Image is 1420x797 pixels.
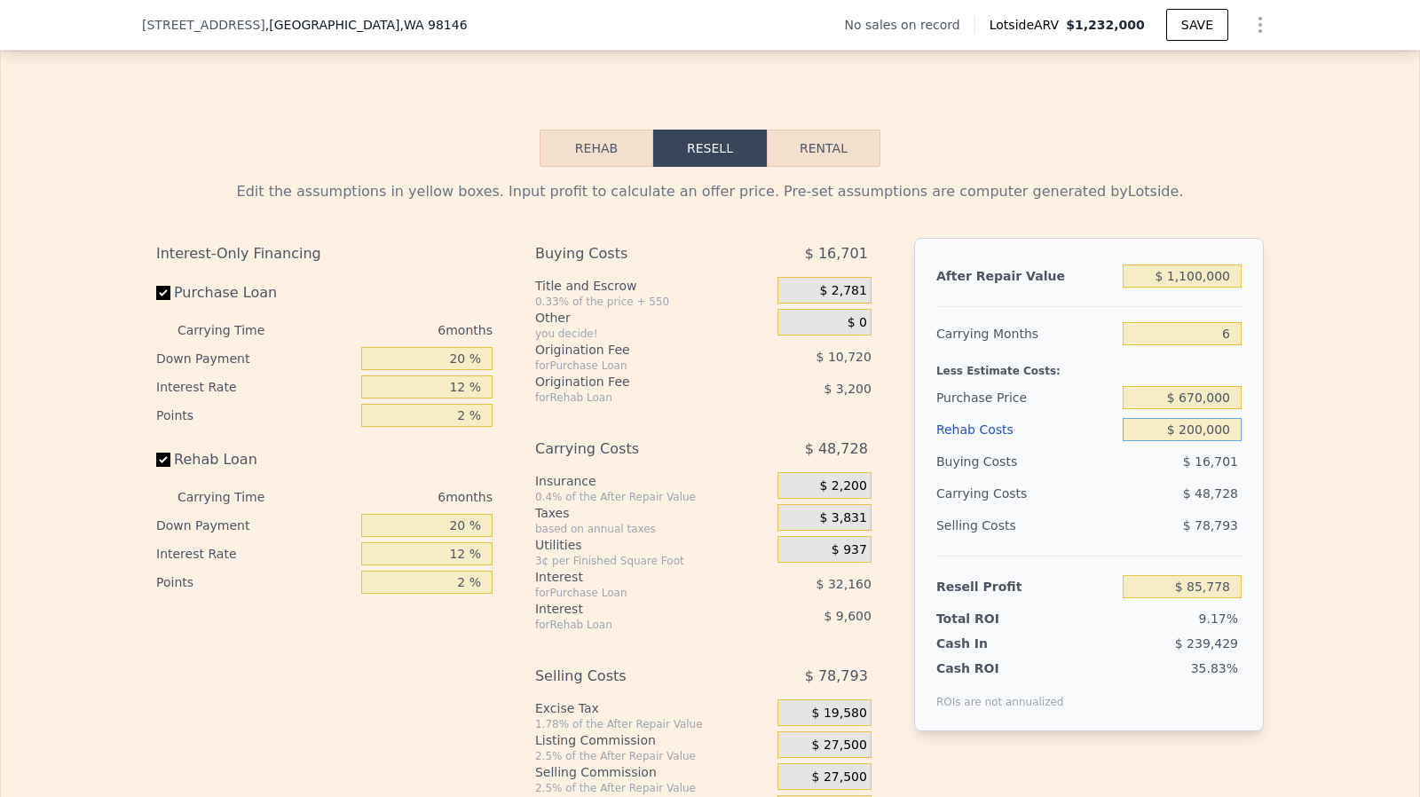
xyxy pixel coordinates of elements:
div: Utilities [535,536,770,554]
span: $ 19,580 [812,706,867,722]
button: Resell [653,130,767,167]
div: No sales on record [845,16,974,34]
span: 9.17% [1199,612,1238,626]
span: $ 10,720 [816,350,872,364]
div: Other [535,309,770,327]
div: ROIs are not annualized [936,677,1064,709]
label: Rehab Loan [156,444,354,476]
div: Carrying Costs [936,477,1047,509]
div: for Rehab Loan [535,618,733,632]
span: $ 16,701 [805,238,868,270]
div: Interest Rate [156,373,354,401]
span: $ 78,793 [1183,518,1238,533]
div: Points [156,568,354,596]
span: $ 48,728 [1183,486,1238,501]
span: $ 3,200 [824,382,871,396]
div: After Repair Value [936,260,1116,292]
div: Carrying Months [936,318,1116,350]
div: Cash In [936,635,1047,652]
div: Interest-Only Financing [156,238,493,270]
div: Less Estimate Costs: [936,350,1242,382]
span: $ 9,600 [824,609,871,623]
div: 0.33% of the price + 550 [535,295,770,309]
button: Rental [767,130,880,167]
span: , WA 98146 [399,18,467,32]
span: $1,232,000 [1066,18,1145,32]
span: [STREET_ADDRESS] [142,16,265,34]
span: $ 27,500 [812,738,867,754]
span: $ 27,500 [812,769,867,785]
span: $ 48,728 [805,433,868,465]
span: $ 32,160 [816,577,872,591]
div: you decide! [535,327,770,341]
div: Cash ROI [936,659,1064,677]
div: 2.5% of the After Repair Value [535,749,770,763]
div: Down Payment [156,344,354,373]
div: Selling Costs [936,509,1116,541]
div: Excise Tax [535,699,770,717]
span: $ 2,781 [819,283,866,299]
div: Down Payment [156,511,354,540]
span: $ 2,200 [819,478,866,494]
div: 6 months [300,316,493,344]
div: Interest [535,568,733,586]
div: for Purchase Loan [535,586,733,600]
div: 3¢ per Finished Square Foot [535,554,770,568]
button: SAVE [1166,9,1228,41]
div: 6 months [300,483,493,511]
button: Rehab [540,130,653,167]
div: for Purchase Loan [535,359,733,373]
div: 2.5% of the After Repair Value [535,781,770,795]
div: 1.78% of the After Repair Value [535,717,770,731]
span: $ 78,793 [805,660,868,692]
div: Origination Fee [535,341,733,359]
span: $ 16,701 [1183,454,1238,469]
div: for Rehab Loan [535,391,733,405]
div: 0.4% of the After Repair Value [535,490,770,504]
div: Purchase Price [936,382,1116,414]
div: Rehab Costs [936,414,1116,446]
div: Selling Costs [535,660,733,692]
span: , [GEOGRAPHIC_DATA] [265,16,468,34]
div: Resell Profit [936,571,1116,603]
div: Listing Commission [535,731,770,749]
div: Interest [535,600,733,618]
div: Taxes [535,504,770,522]
div: Points [156,401,354,430]
div: Buying Costs [535,238,733,270]
div: Carrying Time [177,483,293,511]
span: $ 3,831 [819,510,866,526]
div: Carrying Time [177,316,293,344]
div: based on annual taxes [535,522,770,536]
div: Carrying Costs [535,433,733,465]
span: $ 937 [832,542,867,558]
span: 35.83% [1191,661,1238,675]
input: Rehab Loan [156,453,170,467]
input: Purchase Loan [156,286,170,300]
span: $ 239,429 [1175,636,1238,651]
div: Insurance [535,472,770,490]
div: Interest Rate [156,540,354,568]
div: Origination Fee [535,373,733,391]
div: Selling Commission [535,763,770,781]
button: Show Options [1242,7,1278,43]
div: Buying Costs [936,446,1116,477]
div: Edit the assumptions in yellow boxes. Input profit to calculate an offer price. Pre-set assumptio... [156,181,1264,202]
label: Purchase Loan [156,277,354,309]
span: $ 0 [848,315,867,331]
span: Lotside ARV [990,16,1066,34]
div: Total ROI [936,610,1047,627]
div: Title and Escrow [535,277,770,295]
